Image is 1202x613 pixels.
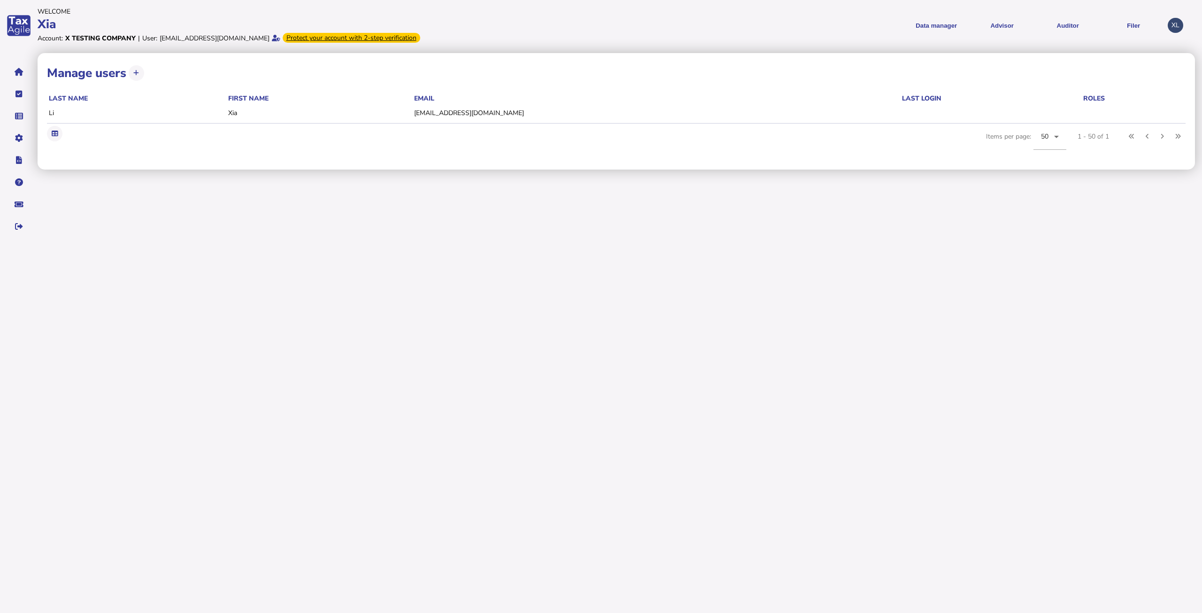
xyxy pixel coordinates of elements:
[9,172,29,192] button: Help pages
[9,106,29,126] button: Data manager
[412,103,900,122] td: [EMAIL_ADDRESS][DOMAIN_NAME]
[38,34,63,43] div: Account:
[9,217,29,236] button: Sign out
[47,126,62,141] button: Export table data to Excel
[283,33,420,43] div: From Oct 1, 2025, 2-step verification will be required to login. Set it up now...
[9,62,29,82] button: Home
[47,93,226,103] th: last name
[272,35,280,41] i: Email verified
[603,14,1163,37] menu: navigate products
[9,194,29,214] button: Raise a support ticket
[160,34,270,43] div: [EMAIL_ADDRESS][DOMAIN_NAME]
[1155,129,1170,144] button: Next page
[9,128,29,148] button: Manage settings
[907,14,966,37] button: Shows a dropdown of Data manager options
[1168,18,1183,33] div: Profile settings
[1038,14,1097,37] button: Auditor
[129,65,144,81] button: Invite a user by email
[1041,132,1049,141] span: 50
[1170,129,1186,144] button: Last page
[1081,93,1186,103] th: roles
[1124,129,1140,144] button: First page
[1078,132,1109,141] div: 1 - 50 of 1
[1033,124,1066,160] mat-form-field: Change page size
[142,34,157,43] div: User:
[900,93,1082,103] th: last login
[226,93,412,103] th: first name
[38,16,598,32] div: Xia
[138,34,140,43] div: |
[986,124,1066,160] div: Items per page:
[1104,14,1163,37] button: Filer
[226,103,412,122] td: Xia
[9,84,29,104] button: Tasks
[47,103,226,122] td: Li
[47,65,126,81] h1: Manage users
[9,150,29,170] button: Developer hub links
[972,14,1032,37] button: Shows a dropdown of VAT Advisor options
[412,93,900,103] th: email
[38,7,598,16] div: Welcome
[65,34,136,43] div: X Testing Company
[1140,129,1155,144] button: Previous page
